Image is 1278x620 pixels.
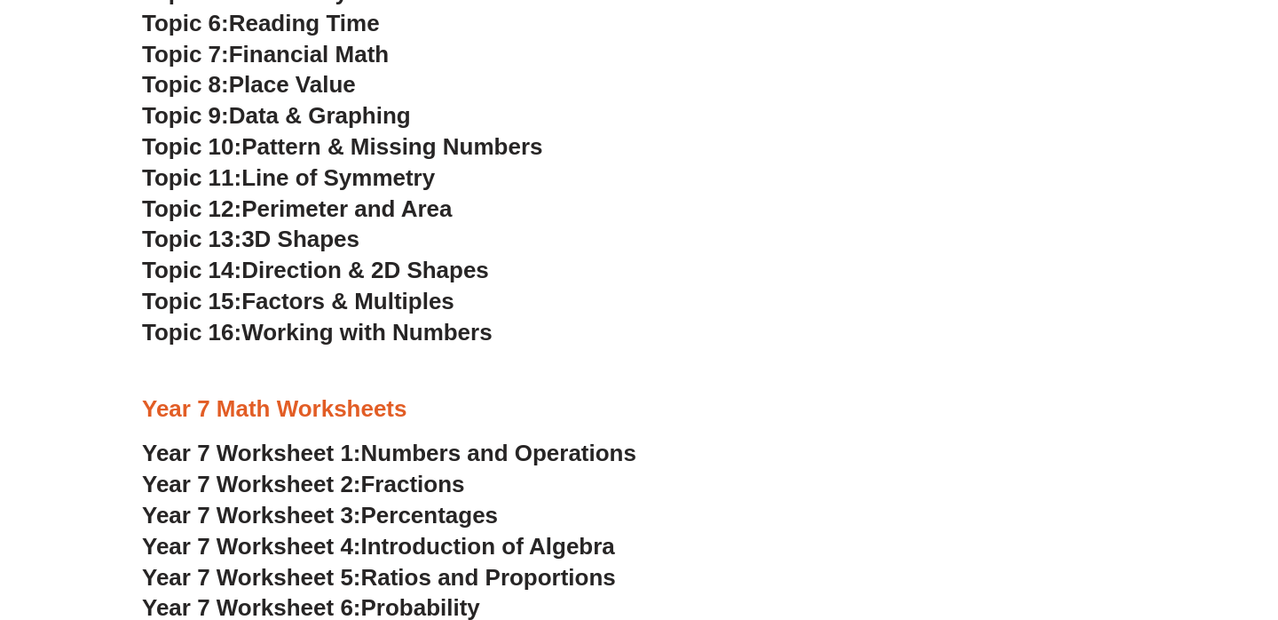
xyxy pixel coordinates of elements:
[142,440,361,466] span: Year 7 Worksheet 1:
[241,195,452,222] span: Perimeter and Area
[229,41,389,68] span: Financial Math
[142,502,361,529] span: Year 7 Worksheet 3:
[142,319,493,346] a: Topic 16:Working with Numbers
[361,502,499,529] span: Percentages
[142,71,229,98] span: Topic 8:
[142,195,241,222] span: Topic 12:
[142,257,489,283] a: Topic 14:Direction & 2D Shapes
[241,288,454,314] span: Factors & Multiples
[142,71,356,98] a: Topic 8:Place Value
[142,133,241,160] span: Topic 10:
[142,471,361,497] span: Year 7 Worksheet 2:
[241,133,542,160] span: Pattern & Missing Numbers
[229,71,356,98] span: Place Value
[142,10,380,36] a: Topic 6:Reading Time
[142,102,229,129] span: Topic 9:
[142,164,435,191] a: Topic 11:Line of Symmetry
[142,288,241,314] span: Topic 15:
[241,164,435,191] span: Line of Symmetry
[361,564,616,591] span: Ratios and Proportions
[142,195,452,222] a: Topic 12:Perimeter and Area
[142,164,241,191] span: Topic 11:
[142,102,411,129] a: Topic 9:Data & Graphing
[974,419,1278,620] iframe: Chat Widget
[229,102,411,129] span: Data & Graphing
[142,533,615,560] a: Year 7 Worksheet 4:Introduction of Algebra
[142,564,616,591] a: Year 7 Worksheet 5:Ratios and Proportions
[142,564,361,591] span: Year 7 Worksheet 5:
[142,471,464,497] a: Year 7 Worksheet 2:Fractions
[142,257,241,283] span: Topic 14:
[142,226,359,252] a: Topic 13:3D Shapes
[361,533,615,560] span: Introduction of Algebra
[241,257,489,283] span: Direction & 2D Shapes
[142,533,361,560] span: Year 7 Worksheet 4:
[142,41,229,68] span: Topic 7:
[229,10,380,36] span: Reading Time
[142,41,389,68] a: Topic 7:Financial Math
[142,502,498,529] a: Year 7 Worksheet 3:Percentages
[142,319,241,346] span: Topic 16:
[142,394,1136,425] h3: Year 7 Math Worksheets
[361,440,636,466] span: Numbers and Operations
[142,226,241,252] span: Topic 13:
[361,471,465,497] span: Fractions
[142,10,229,36] span: Topic 6:
[241,226,359,252] span: 3D Shapes
[142,288,454,314] a: Topic 15:Factors & Multiples
[142,440,636,466] a: Year 7 Worksheet 1:Numbers and Operations
[142,133,542,160] a: Topic 10:Pattern & Missing Numbers
[241,319,492,346] span: Working with Numbers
